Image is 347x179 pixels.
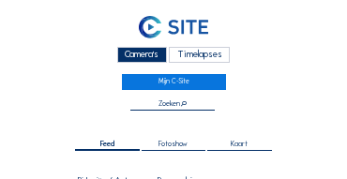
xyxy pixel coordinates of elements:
div: Timelapses [169,47,230,63]
span: Fotoshow [158,141,188,148]
a: C-SITE Logo [43,14,304,44]
img: C-SITE Logo [139,16,208,39]
a: Mijn C-Site [122,74,226,90]
span: Kaart [231,141,248,148]
span: Feed [100,141,114,148]
div: Camera's [117,47,167,63]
